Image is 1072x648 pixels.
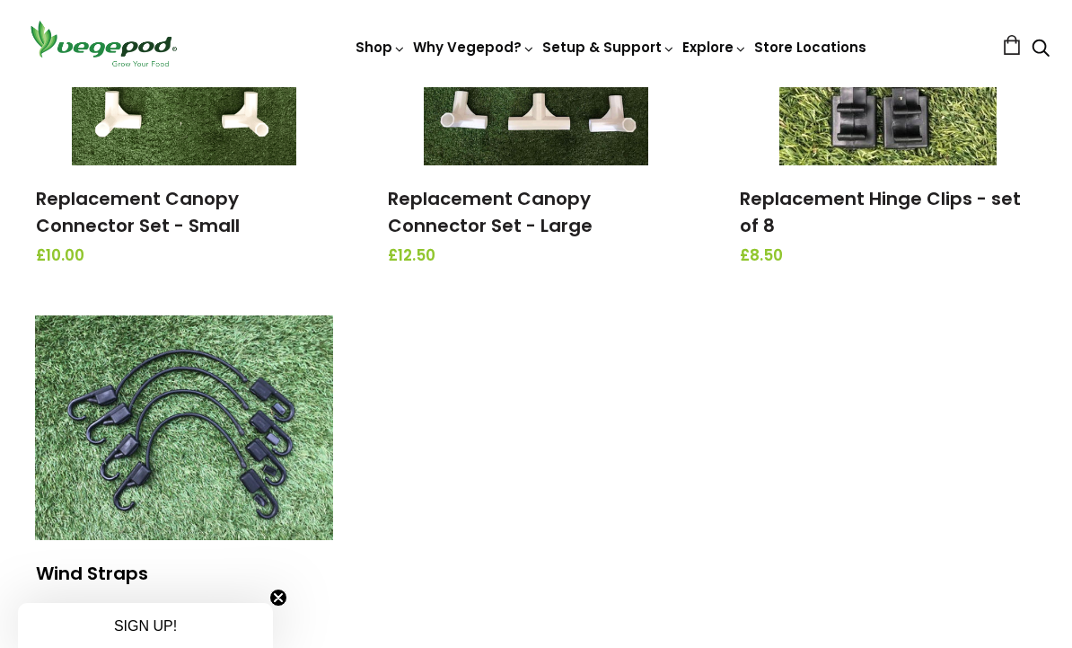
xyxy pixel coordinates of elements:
[413,38,535,57] a: Why Vegepod?
[36,561,148,586] a: Wind Straps
[388,186,593,238] a: Replacement Canopy Connector Set - Large
[114,618,177,634] span: SIGN UP!
[36,186,240,238] a: Replacement Canopy Connector Set - Small
[754,38,866,57] a: Store Locations
[36,244,332,268] span: £10.00
[388,244,684,268] span: £12.50
[22,18,184,69] img: Vegepod
[269,589,287,607] button: Close teaser
[740,186,1021,238] a: Replacement Hinge Clips - set of 8
[740,244,1036,268] span: £8.50
[1032,40,1050,59] a: Search
[542,38,675,57] a: Setup & Support
[18,603,273,648] div: SIGN UP!Close teaser
[35,315,334,540] img: Wind Straps
[682,38,747,57] a: Explore
[356,38,406,57] a: Shop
